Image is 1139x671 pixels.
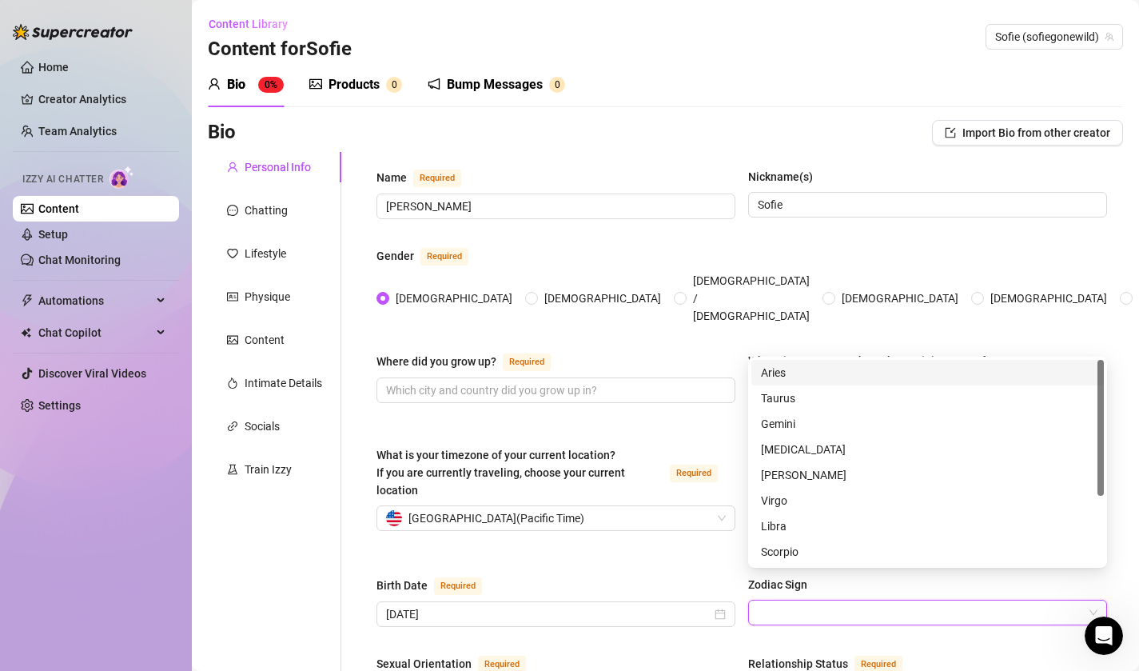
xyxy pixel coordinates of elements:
span: Chat Copilot [38,320,152,345]
input: Name [386,198,723,215]
a: Team Analytics [38,125,117,138]
span: fire [227,377,238,389]
div: Leo [751,462,1104,488]
div: Where is your current homebase? (City/Area of your home) [748,352,1035,387]
span: Required [434,577,482,595]
span: idcard [227,291,238,302]
div: Zodiac Sign [748,576,807,593]
div: Content [245,331,285,349]
input: Nickname(s) [758,196,1094,214]
span: picture [227,334,238,345]
span: Required [413,170,461,187]
span: [GEOGRAPHIC_DATA] ( Pacific Time ) [408,506,584,530]
div: Cancer [751,437,1104,462]
div: Personal Info [245,158,311,176]
div: Libra [761,517,1094,535]
div: Virgo [751,488,1104,513]
span: notification [428,78,440,90]
div: Gemini [751,411,1104,437]
span: [DEMOGRAPHIC_DATA] [538,290,667,307]
h3: Content for Sofie [208,37,352,62]
span: team [1105,32,1114,42]
a: Chat Monitoring [38,254,121,266]
div: Aries [751,360,1104,385]
a: Setup [38,228,68,241]
span: Content Library [209,18,288,30]
div: Physique [245,288,290,306]
label: Gender [376,246,486,266]
img: Chat Copilot [21,327,31,338]
div: Lifestyle [245,245,286,262]
span: message [227,205,238,216]
div: Scorpio [751,539,1104,565]
span: Required [670,465,718,482]
span: [DEMOGRAPHIC_DATA] [984,290,1113,307]
div: Bump Messages [447,75,543,94]
span: Izzy AI Chatter [22,172,103,187]
div: Socials [245,417,280,435]
span: Automations [38,288,152,314]
span: What is your timezone of your current location? If you are currently traveling, choose your curre... [376,449,625,497]
span: [DEMOGRAPHIC_DATA] / [DEMOGRAPHIC_DATA] [687,272,816,325]
img: AI Chatter [110,166,134,189]
sup: 0 [549,77,565,93]
div: Virgo [761,492,1094,509]
img: us [386,510,402,526]
div: Scorpio [761,543,1094,561]
div: Birth Date [376,577,428,594]
sup: 0% [258,77,284,93]
div: [MEDICAL_DATA] [761,441,1094,458]
label: Where is your current homebase? (City/Area of your home) [748,352,1107,387]
div: Taurus [751,385,1104,411]
span: [DEMOGRAPHIC_DATA] [389,290,519,307]
span: Required [420,248,468,266]
button: Content Library [208,11,301,37]
span: Import Bio from other creator [962,126,1110,139]
div: Aries [761,364,1094,381]
span: Sofie (sofiegonewild) [995,25,1113,49]
span: link [227,421,238,432]
a: Content [38,202,79,215]
div: Gemini [761,415,1094,433]
h3: Bio [208,120,236,146]
input: Birth Date [386,605,711,623]
span: heart [227,248,238,259]
div: Train Izzy [245,461,292,478]
div: Libra [751,513,1104,539]
div: Name [376,169,407,186]
span: picture [309,78,322,90]
div: Chatting [245,202,288,219]
button: Import Bio from other creator [932,120,1123,146]
div: [PERSON_NAME] [761,466,1094,484]
span: experiment [227,464,238,475]
span: thunderbolt [21,294,34,307]
span: [DEMOGRAPHIC_DATA] [835,290,965,307]
label: Where did you grow up? [376,352,568,371]
div: Bio [227,75,245,94]
a: Creator Analytics [38,86,166,112]
img: logo-BBDzfeDw.svg [13,24,133,40]
span: import [945,127,956,138]
iframe: Intercom live chat [1085,617,1123,655]
label: Name [376,168,479,187]
a: Settings [38,399,81,412]
div: Intimate Details [245,374,322,392]
span: Required [503,353,551,371]
div: Taurus [761,389,1094,407]
div: Nickname(s) [748,168,813,186]
label: Birth Date [376,576,500,595]
div: Gender [376,247,414,265]
sup: 0 [386,77,402,93]
label: Zodiac Sign [748,576,818,593]
input: Where did you grow up? [386,381,723,399]
span: user [208,78,221,90]
span: user [227,162,238,173]
a: Discover Viral Videos [38,367,146,380]
div: Where did you grow up? [376,353,496,370]
label: Nickname(s) [748,168,824,186]
div: Products [329,75,380,94]
a: Home [38,61,69,74]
